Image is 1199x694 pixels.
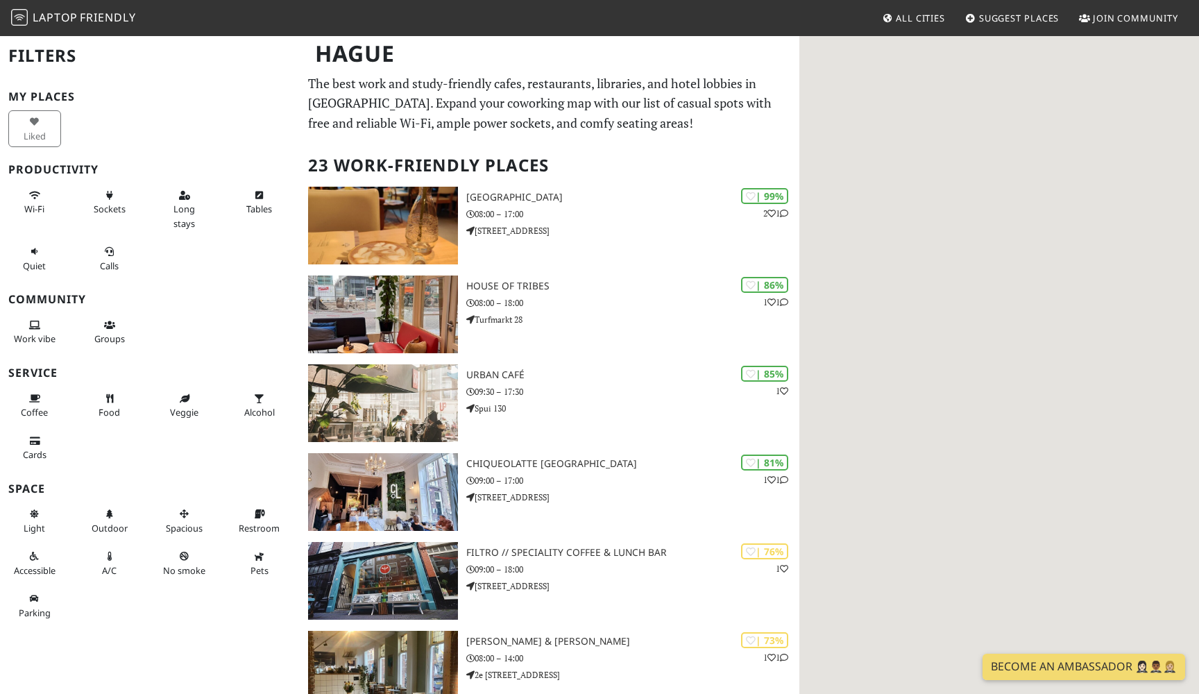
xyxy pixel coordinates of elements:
[308,74,791,133] p: The best work and study-friendly cafes, restaurants, libraries, and hotel lobbies in [GEOGRAPHIC_...
[466,369,799,381] h3: Urban Café
[741,455,788,471] div: | 81%
[24,522,45,534] span: Natural light
[979,12,1060,24] span: Suggest Places
[741,632,788,648] div: | 73%
[24,203,44,215] span: Stable Wi-Fi
[763,651,788,664] p: 1 1
[83,314,136,350] button: Groups
[466,636,799,648] h3: [PERSON_NAME] & [PERSON_NAME]
[239,522,280,534] span: Restroom
[776,384,788,398] p: 1
[466,313,799,326] p: Turfmarkt 28
[21,406,48,418] span: Coffee
[308,276,458,353] img: House of Tribes
[23,260,46,272] span: Quiet
[83,545,136,582] button: A/C
[83,387,136,424] button: Food
[466,652,799,665] p: 08:00 – 14:00
[158,502,211,539] button: Spacious
[14,564,56,577] span: Accessible
[763,207,788,220] p: 2 1
[896,12,945,24] span: All Cities
[308,542,458,620] img: Filtro // Speciality Coffee & Lunch Bar
[960,6,1065,31] a: Suggest Places
[300,276,799,353] a: House of Tribes | 86% 11 House of Tribes 08:00 – 18:00 Turfmarkt 28
[100,260,119,272] span: Video/audio calls
[304,35,797,73] h1: Hague
[466,491,799,504] p: [STREET_ADDRESS]
[776,562,788,575] p: 1
[8,387,61,424] button: Coffee
[158,387,211,424] button: Veggie
[466,280,799,292] h3: House of Tribes
[466,192,799,203] h3: [GEOGRAPHIC_DATA]
[94,203,126,215] span: Power sockets
[19,607,51,619] span: Parking
[466,208,799,221] p: 08:00 – 17:00
[8,293,291,306] h3: Community
[250,564,269,577] span: Pet friendly
[99,406,120,418] span: Food
[94,332,125,345] span: Group tables
[300,187,799,264] a: Barista Cafe Frederikstraat | 99% 21 [GEOGRAPHIC_DATA] 08:00 – 17:00 [STREET_ADDRESS]
[102,564,117,577] span: Air conditioned
[763,473,788,486] p: 1 1
[8,482,291,496] h3: Space
[300,542,799,620] a: Filtro // Speciality Coffee & Lunch Bar | 76% 1 Filtro // Speciality Coffee & Lunch Bar 09:00 – 1...
[244,406,275,418] span: Alcohol
[466,579,799,593] p: [STREET_ADDRESS]
[763,296,788,309] p: 1 1
[233,184,286,221] button: Tables
[308,187,458,264] img: Barista Cafe Frederikstraat
[163,564,205,577] span: Smoke free
[466,296,799,310] p: 08:00 – 18:00
[300,364,799,442] a: Urban Café | 85% 1 Urban Café 09:30 – 17:30 Spui 130
[92,522,128,534] span: Outdoor area
[741,277,788,293] div: | 86%
[466,385,799,398] p: 09:30 – 17:30
[8,240,61,277] button: Quiet
[33,10,78,25] span: Laptop
[8,545,61,582] button: Accessible
[166,522,203,534] span: Spacious
[8,90,291,103] h3: My Places
[741,366,788,382] div: | 85%
[158,184,211,235] button: Long stays
[170,406,198,418] span: Veggie
[1073,6,1184,31] a: Join Community
[173,203,195,229] span: Long stays
[466,224,799,237] p: [STREET_ADDRESS]
[8,430,61,466] button: Cards
[741,543,788,559] div: | 76%
[83,502,136,539] button: Outdoor
[80,10,135,25] span: Friendly
[308,144,791,187] h2: 23 Work-Friendly Places
[83,240,136,277] button: Calls
[8,314,61,350] button: Work vibe
[876,6,951,31] a: All Cities
[8,163,291,176] h3: Productivity
[8,502,61,539] button: Light
[466,402,799,415] p: Spui 130
[23,448,46,461] span: Credit cards
[1093,12,1178,24] span: Join Community
[983,654,1185,680] a: Become an Ambassador 🤵🏻‍♀️🤵🏾‍♂️🤵🏼‍♀️
[466,668,799,682] p: 2e [STREET_ADDRESS]
[233,502,286,539] button: Restroom
[233,545,286,582] button: Pets
[8,35,291,77] h2: Filters
[8,184,61,221] button: Wi-Fi
[158,545,211,582] button: No smoke
[14,332,56,345] span: People working
[466,563,799,576] p: 09:00 – 18:00
[8,366,291,380] h3: Service
[8,587,61,624] button: Parking
[233,387,286,424] button: Alcohol
[466,547,799,559] h3: Filtro // Speciality Coffee & Lunch Bar
[466,474,799,487] p: 09:00 – 17:00
[11,6,136,31] a: LaptopFriendly LaptopFriendly
[741,188,788,204] div: | 99%
[300,453,799,531] a: Chiqueolatte Den Haag | 81% 11 Chiqueolatte [GEOGRAPHIC_DATA] 09:00 – 17:00 [STREET_ADDRESS]
[308,364,458,442] img: Urban Café
[83,184,136,221] button: Sockets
